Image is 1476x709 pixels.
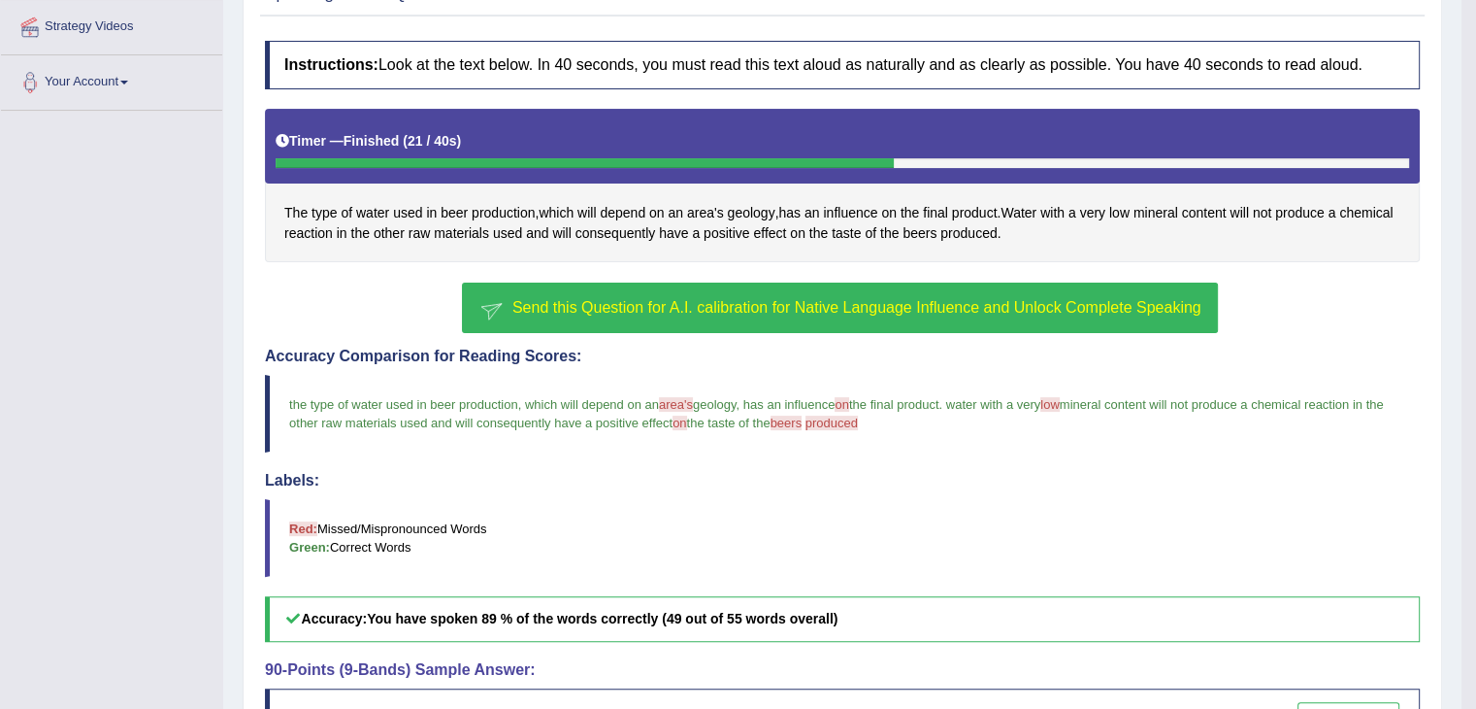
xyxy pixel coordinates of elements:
h4: 90-Points (9-Bands) Sample Answer: [265,661,1420,679]
span: the type of water used in beer production [289,397,518,412]
span: Click to see word definition [284,223,333,244]
span: on [835,397,848,412]
span: Click to see word definition [804,203,820,223]
span: low [1040,397,1060,412]
span: area's [659,397,693,412]
span: Send this Question for A.I. calibration for Native Language Influence and Unlock Complete Speaking [512,299,1201,316]
span: Click to see word definition [1040,203,1065,223]
span: Click to see word definition [649,203,665,223]
span: Click to see word definition [668,203,683,223]
span: the taste of the [687,416,771,430]
span: Click to see word definition [881,203,897,223]
h5: Accuracy: [265,596,1420,642]
b: ) [457,133,462,149]
span: water with a very [946,397,1041,412]
span: Click to see word definition [728,203,775,223]
span: Click to see word definition [687,203,724,223]
span: Click to see word definition [1182,203,1227,223]
span: Click to see word definition [1068,203,1076,223]
span: Click to see word definition [552,223,571,244]
span: Click to see word definition [1253,203,1271,223]
span: Click to see word definition [901,203,919,223]
span: Click to see word definition [659,223,688,244]
span: Click to see word definition [312,203,337,223]
span: geology [693,397,737,412]
span: Click to see word definition [753,223,786,244]
span: Click to see word definition [778,203,801,223]
span: beers [771,416,803,430]
span: Click to see word definition [337,223,347,244]
button: Send this Question for A.I. calibration for Native Language Influence and Unlock Complete Speaking [462,283,1217,333]
span: Click to see word definition [952,203,998,223]
span: produced [805,416,858,430]
h4: Accuracy Comparison for Reading Scores: [265,348,1420,365]
span: Click to see word definition [823,203,877,223]
blockquote: Missed/Mispronounced Words Correct Words [265,499,1420,577]
span: Click to see word definition [493,223,522,244]
span: Click to see word definition [1080,203,1105,223]
span: Click to see word definition [441,203,468,223]
span: Click to see word definition [600,203,645,223]
span: on [672,416,686,430]
span: Click to see word definition [865,223,876,244]
h4: Labels: [265,472,1420,490]
span: Click to see word definition [832,223,861,244]
span: , [518,397,522,412]
span: Click to see word definition [1000,203,1036,223]
b: You have spoken 89 % of the words correctly (49 out of 55 words overall) [367,611,837,626]
span: . [938,397,942,412]
span: the final product [849,397,939,412]
span: Click to see word definition [940,223,997,244]
b: Green: [289,540,330,555]
div: , , . . [265,109,1420,263]
span: Click to see word definition [526,223,548,244]
b: ( [403,133,408,149]
span: Click to see word definition [351,223,370,244]
span: Click to see word definition [284,203,308,223]
span: Click to see word definition [575,223,656,244]
span: Click to see word definition [341,203,352,223]
span: Click to see word definition [472,203,535,223]
span: Click to see word definition [426,203,437,223]
span: Click to see word definition [539,203,574,223]
span: Click to see word definition [902,223,936,244]
span: Click to see word definition [356,203,389,223]
span: , [736,397,739,412]
span: Click to see word definition [1328,203,1336,223]
b: Instructions: [284,56,378,73]
span: has an influence [743,397,836,412]
span: Click to see word definition [704,223,749,244]
span: Click to see word definition [1109,203,1130,223]
a: Your Account [1,55,222,104]
span: Click to see word definition [434,223,489,244]
span: Click to see word definition [880,223,899,244]
span: Click to see word definition [393,203,422,223]
span: Click to see word definition [923,203,948,223]
span: Click to see word definition [790,223,805,244]
span: Click to see word definition [1133,203,1178,223]
span: Click to see word definition [374,223,405,244]
span: Click to see word definition [1230,203,1248,223]
h4: Look at the text below. In 40 seconds, you must read this text aloud as naturally and as clearly ... [265,41,1420,89]
b: Finished [344,133,400,149]
span: Click to see word definition [577,203,596,223]
b: 21 / 40s [408,133,457,149]
span: Click to see word definition [1339,203,1393,223]
span: Click to see word definition [1275,203,1325,223]
span: Click to see word definition [692,223,700,244]
span: Click to see word definition [409,223,431,244]
span: which will depend on an [525,397,659,412]
b: Red: [289,522,317,536]
span: Click to see word definition [809,223,828,244]
h5: Timer — [276,134,461,149]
